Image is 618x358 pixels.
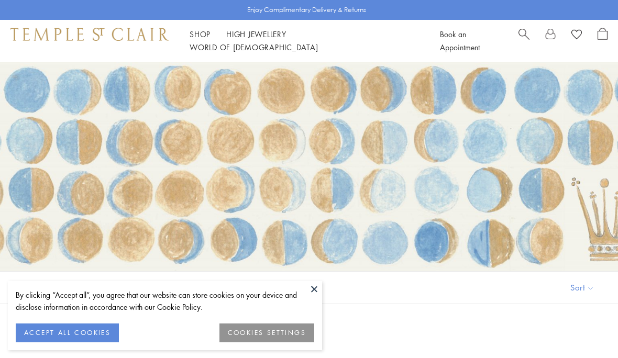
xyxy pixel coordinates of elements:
[190,29,211,39] a: ShopShop
[190,28,416,54] nav: Main navigation
[247,5,366,15] p: Enjoy Complimentary Delivery & Returns
[518,28,529,54] a: Search
[219,323,314,342] button: COOKIES SETTINGS
[440,29,480,52] a: Book an Appointment
[547,272,618,304] button: Show sort by
[598,28,608,54] a: Open Shopping Bag
[16,323,119,342] button: ACCEPT ALL COOKIES
[175,276,223,299] button: Stone
[123,276,170,299] button: Color
[226,29,286,39] a: High JewelleryHigh Jewellery
[55,276,118,299] button: Category
[190,42,318,52] a: World of [DEMOGRAPHIC_DATA]World of [DEMOGRAPHIC_DATA]
[16,289,314,313] div: By clicking “Accept all”, you agree that our website can store cookies on your device and disclos...
[10,28,169,40] img: Temple St. Clair
[571,28,582,43] a: View Wishlist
